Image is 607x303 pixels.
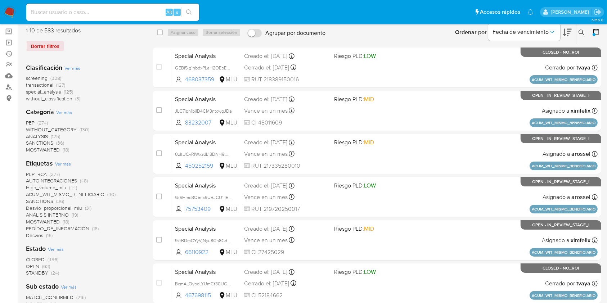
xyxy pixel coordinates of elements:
[551,9,592,15] p: agustin.duran@mercadolibre.com
[166,9,172,15] span: Alt
[176,9,178,15] span: s
[181,7,196,17] button: search-icon
[480,8,520,16] span: Accesos rápidos
[527,9,534,15] a: Notificaciones
[592,17,603,23] span: 3.155.0
[594,8,602,16] a: Salir
[26,8,199,17] input: Buscar usuario o caso...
